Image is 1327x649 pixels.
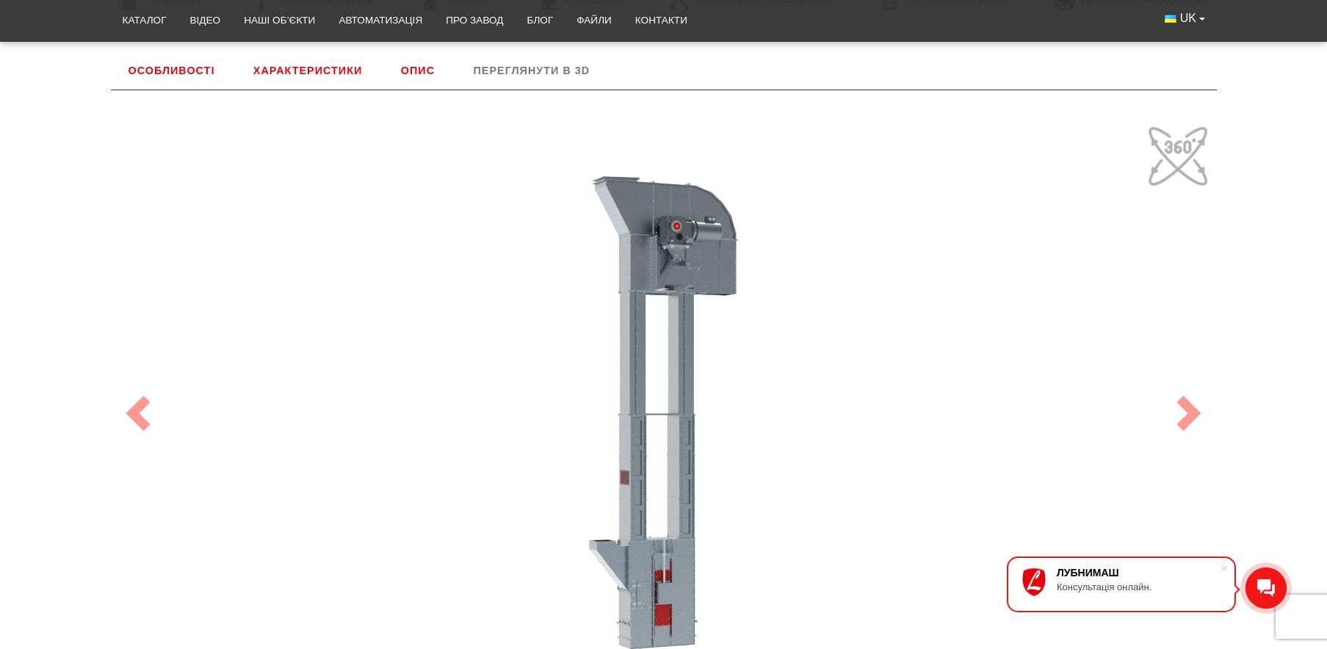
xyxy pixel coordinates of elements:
[1180,10,1196,26] span: UK
[515,4,565,37] a: Блог
[1153,4,1216,32] button: UK
[565,4,623,37] a: Файли
[1057,567,1220,579] div: ЛУБНИМАШ
[327,4,434,37] a: Автоматизація
[623,4,699,37] a: Контакти
[178,4,233,37] a: Відео
[1165,15,1176,23] img: Українська
[111,51,233,90] a: Особливості
[111,4,178,37] a: Каталог
[232,4,327,37] a: Наші об’єкти
[236,51,380,90] a: Характеристики
[383,51,452,90] a: Опис
[1057,581,1220,592] div: Консультація онлайн.
[456,51,608,90] a: Переглянути в 3D
[434,4,515,37] a: Про завод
